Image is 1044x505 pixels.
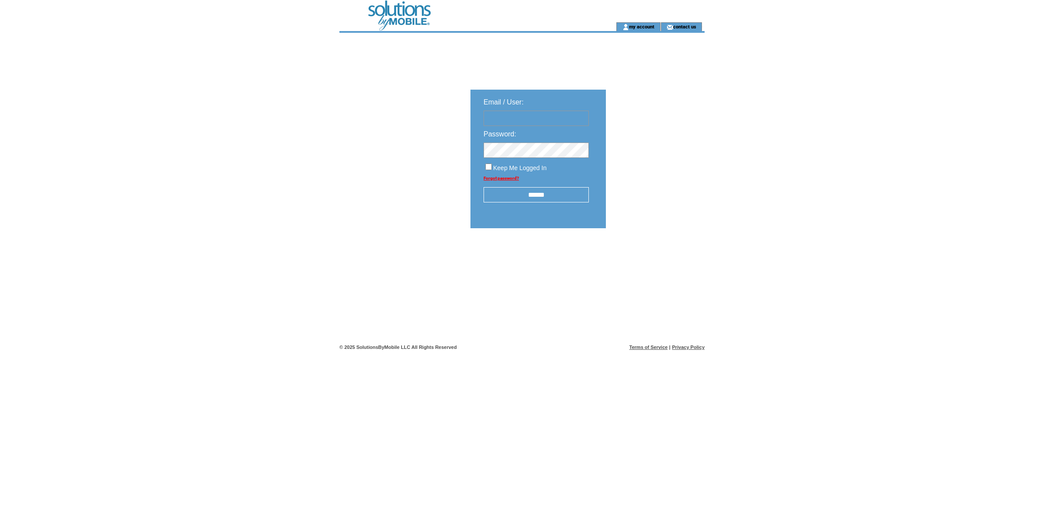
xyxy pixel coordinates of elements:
a: my account [629,24,654,29]
span: Password: [484,130,516,138]
a: Privacy Policy [672,345,705,350]
img: transparent.png [631,250,675,261]
span: Email / User: [484,98,524,106]
a: Forgot password? [484,176,519,181]
span: © 2025 SolutionsByMobile LLC All Rights Reserved [339,345,457,350]
img: account_icon.gif [622,24,629,31]
img: contact_us_icon.gif [667,24,673,31]
span: Keep Me Logged In [493,164,546,171]
span: | [669,345,671,350]
a: contact us [673,24,696,29]
a: Terms of Service [629,345,668,350]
